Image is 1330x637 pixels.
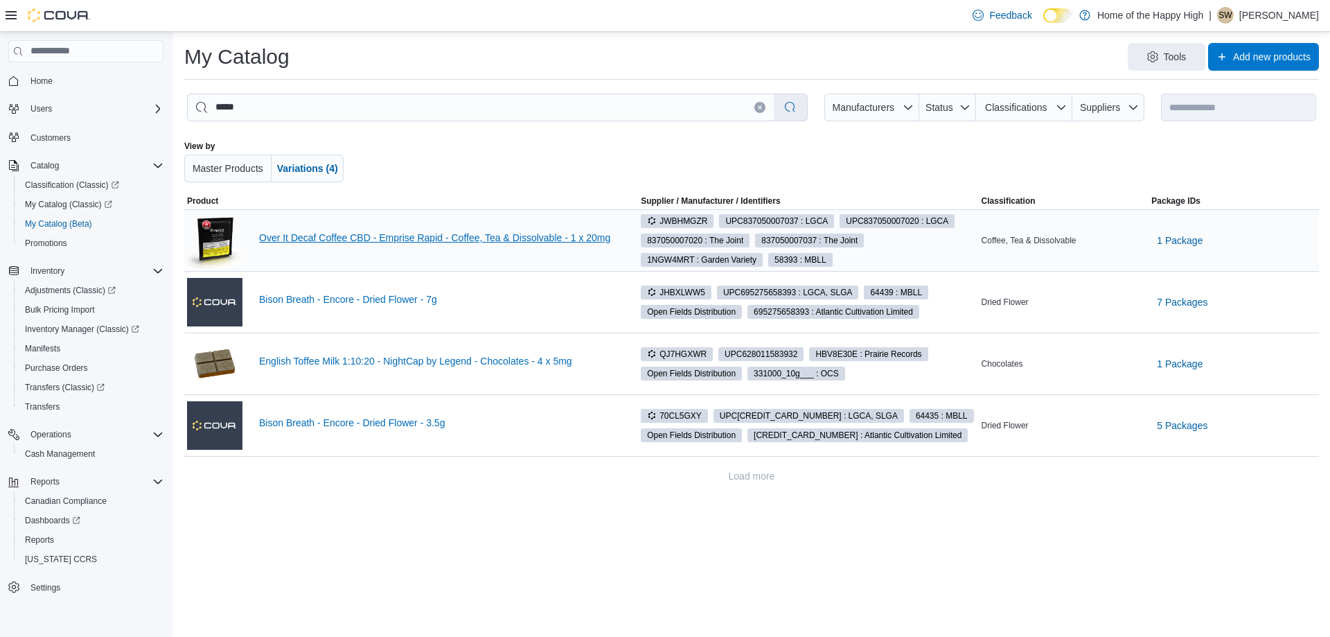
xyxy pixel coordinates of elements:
[3,99,169,119] button: Users
[25,73,58,89] a: Home
[14,444,169,464] button: Cash Management
[25,157,163,174] span: Catalog
[1157,234,1203,247] span: 1 Package
[3,261,169,281] button: Inventory
[30,582,60,593] span: Settings
[1072,94,1144,121] button: Suppliers
[187,401,242,450] img: Bison Breath - Encore - Dried Flower - 3.5g
[641,214,713,228] span: JWBHMGZR
[870,286,922,299] span: 64439 : MBLL
[272,155,344,182] button: Variations (4)
[723,462,781,490] button: Load more
[647,254,756,266] span: 1NGW4MRT : Garden Variety
[641,305,742,319] span: Open Fields Distribution
[14,281,169,300] a: Adjustments (Classic)
[193,163,263,174] span: Master Products
[25,448,95,460] span: Cash Management
[25,304,95,315] span: Bulk Pricing Import
[647,306,736,318] span: Open Fields Distribution
[713,409,904,423] span: UPC695275658430 : LGCA, SLGA
[30,76,53,87] span: Home
[25,101,57,117] button: Users
[25,324,139,335] span: Inventory Manager (Classic)
[846,215,948,227] span: UPC 837050007020 : LGCA
[25,473,163,490] span: Reports
[919,94,977,121] button: Status
[25,473,65,490] button: Reports
[1157,295,1207,309] span: 7 Packages
[1218,7,1232,24] span: SW
[25,426,163,443] span: Operations
[1217,7,1234,24] div: Spencer Warriner
[187,213,242,268] img: Over It Decaf Coffee CBD - Emprise Rapid - Coffee, Tea & Dissolvable - 1 x 20mg
[14,300,169,320] button: Bulk Pricing Import
[25,218,92,229] span: My Catalog (Beta)
[187,195,218,207] span: Product
[25,401,60,412] span: Transfers
[754,429,961,442] span: [CREDIT_CARD_NUMBER] : Atlantic Cultivation Limited
[1151,412,1213,439] button: 5 Packages
[19,302,100,318] a: Bulk Pricing Import
[14,214,169,234] button: My Catalog (Beta)
[30,429,71,440] span: Operations
[719,214,834,228] span: UPC837050007037 : LGCA
[14,358,169,378] button: Purchase Orders
[277,163,338,174] span: Variations (4)
[979,356,1149,372] div: Chocolates
[19,399,65,415] a: Transfers
[1151,350,1208,378] button: 1 Package
[989,8,1031,22] span: Feedback
[19,321,145,338] a: Inventory Manager (Classic)
[14,511,169,530] a: Dashboards
[19,282,163,299] span: Adjustments (Classic)
[19,399,163,415] span: Transfers
[19,216,163,232] span: My Catalog (Beta)
[19,340,66,357] a: Manifests
[19,216,98,232] a: My Catalog (Beta)
[729,469,775,483] span: Load more
[184,155,272,182] button: Master Products
[25,554,97,565] span: [US_STATE] CCRS
[25,238,67,249] span: Promotions
[19,360,163,376] span: Purchase Orders
[25,157,64,174] button: Catalog
[19,282,121,299] a: Adjustments (Classic)
[864,286,928,299] span: 64439 : MBLL
[833,102,894,113] span: Manufacturers
[19,493,112,509] a: Canadian Compliance
[259,356,635,367] a: English Toffee Milk 1:10:20 - NightCap by Legend - Chocolates - 4 x 5mg
[1239,7,1319,24] p: [PERSON_NAME]
[3,127,169,147] button: Customers
[754,367,839,380] span: 331000_10g___ : OCS
[982,195,1036,207] span: Classification
[768,253,833,267] span: 58393 : MBLL
[761,234,858,247] span: 837050007037 : The Joint
[25,285,116,296] span: Adjustments (Classic)
[25,101,163,117] span: Users
[774,254,826,266] span: 58393 : MBLL
[1097,7,1203,24] p: Home of the Happy High
[3,425,169,444] button: Operations
[1151,195,1200,207] span: Package IDs
[259,417,635,428] a: Bison Breath - Encore - Dried Flower - 3.5g
[747,367,845,381] span: 331000_10g___ : OCS
[19,235,163,252] span: Promotions
[815,348,921,360] span: HBV8E30E : Prairie Records
[25,72,163,89] span: Home
[25,343,60,354] span: Manifests
[30,476,60,487] span: Reports
[985,102,1047,113] span: Classifications
[967,1,1037,29] a: Feedback
[187,336,242,392] img: English Toffee Milk 1:10:20 - NightCap by Legend - Chocolates - 4 x 5mg
[25,263,163,279] span: Inventory
[25,363,88,374] span: Purchase Orders
[976,94,1072,121] button: Classifications
[647,286,705,299] span: JHBXLWW5
[720,410,898,422] span: UPC [CREDIT_CARD_NUMBER] : LGCA, SLGA
[25,579,66,596] a: Settings
[1208,43,1319,71] button: Add new products
[747,305,919,319] span: 695275658393 : Atlantic Cultivation Limited
[19,532,60,548] a: Reports
[8,65,163,632] nav: Complex example
[187,278,242,326] img: Bison Breath - Encore - Dried Flower - 7g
